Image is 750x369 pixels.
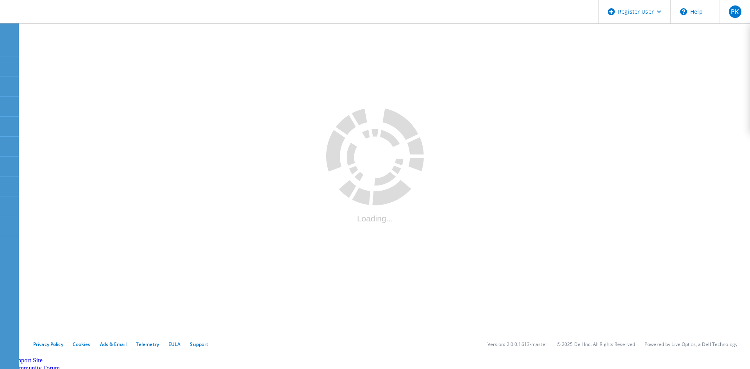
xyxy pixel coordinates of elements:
[326,214,424,223] div: Loading...
[136,341,159,348] a: Telemetry
[645,341,737,348] li: Powered by Live Optics, a Dell Technology
[100,341,127,348] a: Ads & Email
[73,341,91,348] a: Cookies
[168,341,180,348] a: EULA
[557,341,635,348] li: © 2025 Dell Inc. All Rights Reserved
[33,341,63,348] a: Privacy Policy
[8,15,92,22] a: Live Optics Dashboard
[680,8,687,15] svg: \n
[487,341,547,348] li: Version: 2.0.0.1613-master
[11,357,43,364] a: Support Site
[731,9,739,15] span: PK
[190,341,208,348] a: Support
